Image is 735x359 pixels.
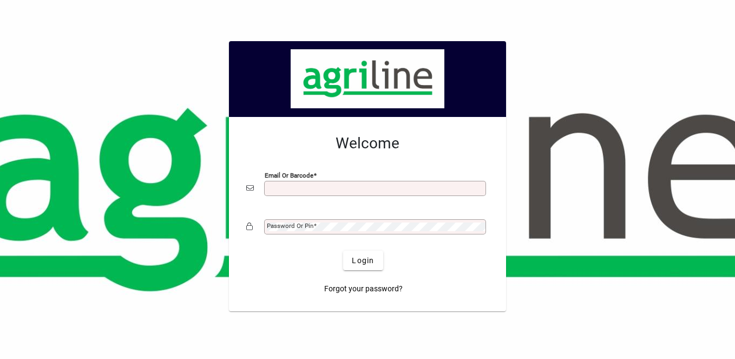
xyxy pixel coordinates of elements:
mat-label: Password or Pin [267,222,313,230]
button: Login [343,251,383,270]
a: Forgot your password? [320,279,407,298]
span: Forgot your password? [324,283,403,295]
span: Login [352,255,374,266]
h2: Welcome [246,134,489,153]
mat-label: Email or Barcode [265,172,313,179]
